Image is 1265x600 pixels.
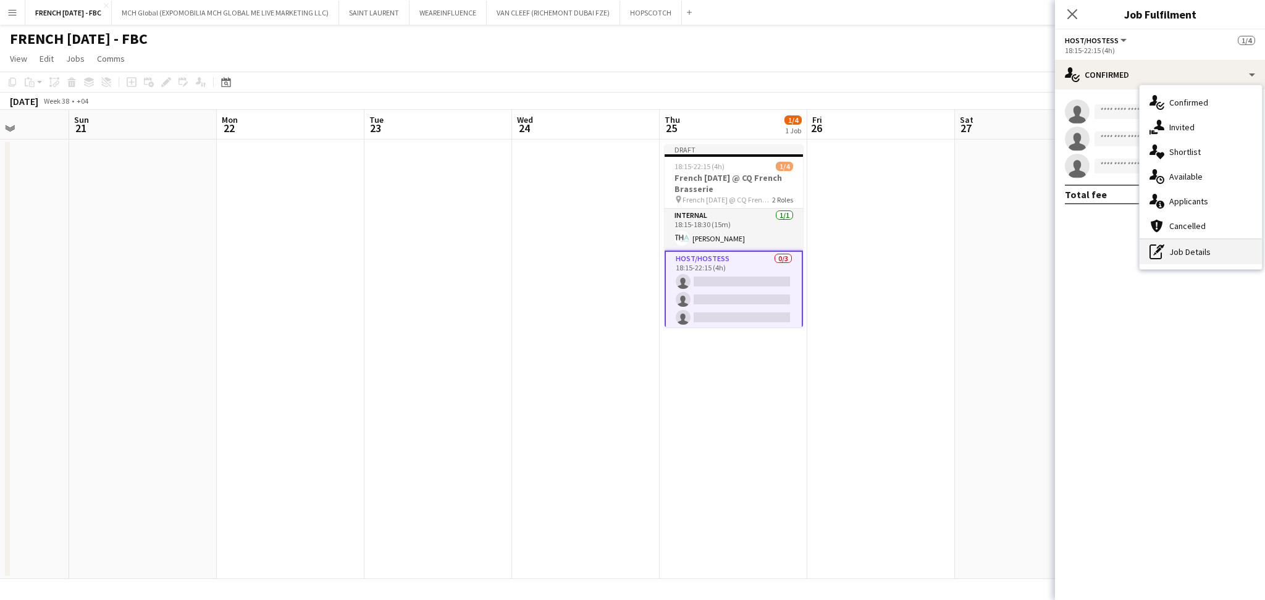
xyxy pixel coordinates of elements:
[92,51,130,67] a: Comms
[1065,36,1128,45] button: Host/Hostess
[61,51,90,67] a: Jobs
[10,53,27,64] span: View
[620,1,682,25] button: HOPSCOTCH
[675,162,725,171] span: 18:15-22:15 (4h)
[10,95,38,107] div: [DATE]
[487,1,620,25] button: VAN CLEEF (RICHEMONT DUBAI FZE)
[1065,46,1255,55] div: 18:15-22:15 (4h)
[665,144,803,154] div: Draft
[1169,97,1208,108] span: Confirmed
[776,162,793,171] span: 1/4
[1169,220,1206,231] span: Cancelled
[958,121,973,135] span: 27
[665,144,803,327] app-job-card: Draft18:15-22:15 (4h)1/4French [DATE] @ CQ French Brasserie French [DATE] @ CQ French Brasserie2 ...
[663,121,680,135] span: 25
[25,1,112,25] button: FRENCH [DATE] - FBC
[77,96,88,106] div: +04
[810,121,822,135] span: 26
[515,121,533,135] span: 24
[1169,146,1201,157] span: Shortlist
[960,114,973,125] span: Sat
[1055,60,1265,90] div: Confirmed
[517,114,533,125] span: Wed
[1169,171,1203,182] span: Available
[772,195,793,204] span: 2 Roles
[683,195,772,204] span: French [DATE] @ CQ French Brasserie
[222,114,238,125] span: Mon
[1169,196,1208,207] span: Applicants
[1055,6,1265,22] h3: Job Fulfilment
[35,51,59,67] a: Edit
[74,114,89,125] span: Sun
[5,51,32,67] a: View
[665,251,803,331] app-card-role: Host/Hostess0/318:15-22:15 (4h)
[72,121,89,135] span: 21
[665,172,803,194] h3: French [DATE] @ CQ French Brasserie
[220,121,238,135] span: 22
[369,114,384,125] span: Tue
[41,96,72,106] span: Week 38
[1065,36,1119,45] span: Host/Hostess
[1065,188,1107,201] div: Total fee
[1140,240,1262,264] div: Job Details
[10,30,148,48] h1: FRENCH [DATE] - FBC
[785,126,801,135] div: 1 Job
[784,115,802,125] span: 1/4
[97,53,125,64] span: Comms
[40,53,54,64] span: Edit
[665,114,680,125] span: Thu
[410,1,487,25] button: WEAREINFLUENCE
[665,209,803,251] app-card-role: Internal1/118:15-18:30 (15m)[PERSON_NAME]
[1238,36,1255,45] span: 1/4
[812,114,822,125] span: Fri
[66,53,85,64] span: Jobs
[339,1,410,25] button: SAINT LAURENT
[1169,122,1195,133] span: Invited
[112,1,339,25] button: MCH Global (EXPOMOBILIA MCH GLOBAL ME LIVE MARKETING LLC)
[368,121,384,135] span: 23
